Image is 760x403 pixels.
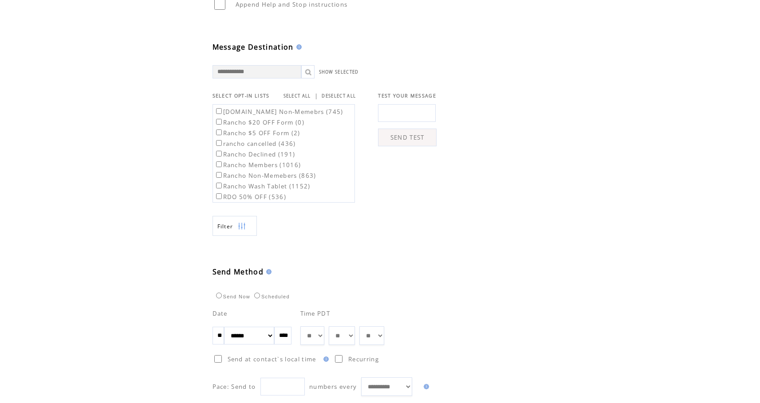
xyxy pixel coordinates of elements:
[216,151,222,157] input: Rancho Declined (191)
[378,129,437,146] a: SEND TEST
[378,93,436,99] span: TEST YOUR MESSAGE
[254,293,260,298] input: Scheduled
[238,216,246,236] img: filters.png
[421,384,429,389] img: help.gif
[214,129,300,137] label: Rancho $5 OFF Form (2)
[216,161,222,167] input: Rancho Members (1016)
[216,108,222,114] input: [DOMAIN_NAME] Non-Memebrs (745)
[216,140,222,146] input: rancho cancelled (436)
[216,119,222,125] input: Rancho $20 OFF Form (0)
[213,216,257,236] a: Filter
[216,293,222,298] input: Send Now
[348,355,379,363] span: Recurring
[216,172,222,178] input: Rancho Non-Memebers (863)
[214,294,250,299] label: Send Now
[216,183,222,188] input: Rancho Wash Tablet (1152)
[214,193,287,201] label: RDO 50% OFF (536)
[228,355,316,363] span: Send at contact`s local time
[216,193,222,199] input: RDO 50% OFF (536)
[216,129,222,135] input: Rancho $5 OFF Form (2)
[214,150,295,158] label: Rancho Declined (191)
[214,108,343,116] label: [DOMAIN_NAME] Non-Memebrs (745)
[264,269,272,274] img: help.gif
[236,0,348,8] span: Append Help and Stop instructions
[213,383,256,391] span: Pace: Send to
[315,92,318,100] span: |
[214,118,305,126] label: Rancho $20 OFF Form (0)
[214,182,311,190] label: Rancho Wash Tablet (1152)
[300,309,331,317] span: Time PDT
[213,309,228,317] span: Date
[217,223,233,230] span: Show filters
[252,294,290,299] label: Scheduled
[213,42,294,52] span: Message Destination
[214,161,301,169] label: Rancho Members (1016)
[319,69,359,75] a: SHOW SELECTED
[214,172,316,180] label: Rancho Non-Memebers (863)
[321,356,329,362] img: help.gif
[213,93,270,99] span: SELECT OPT-IN LISTS
[213,267,264,277] span: Send Method
[322,93,356,99] a: DESELECT ALL
[309,383,357,391] span: numbers every
[214,140,296,148] label: rancho cancelled (436)
[284,93,311,99] a: SELECT ALL
[294,44,302,50] img: help.gif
